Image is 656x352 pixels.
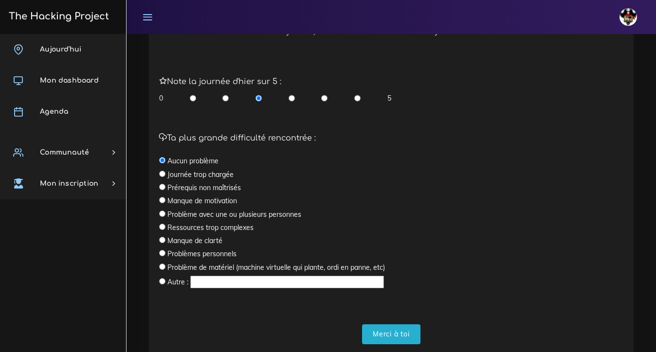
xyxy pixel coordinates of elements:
label: Problème de matériel (machine virtuelle qui plante, ordi en panne, etc) [167,263,385,272]
h5: Note la journée d'hier sur 5 : [159,77,623,87]
h3: The Hacking Project [6,11,109,22]
span: Agenda [40,108,68,115]
label: Aucun problème [167,156,219,166]
span: Mon inscription [40,180,98,187]
h5: Ta plus grande difficulté rencontrée : [159,134,623,143]
label: Problème avec une ou plusieurs personnes [167,210,301,219]
input: Merci à toi [362,324,420,344]
label: Autre : [167,277,188,287]
img: avatar [620,8,637,26]
span: Communauté [40,149,89,156]
span: Aujourd'hui [40,46,81,53]
label: Ressources trop complexes [167,223,254,232]
label: Manque de clarté [167,236,222,246]
label: Journée trop chargée [167,170,234,179]
label: Prérequis non maîtrisés [167,183,241,193]
label: Problèmes personnels [167,249,237,259]
div: 0 5 [159,93,391,103]
span: Mon dashboard [40,77,99,84]
label: Manque de motivation [167,196,237,206]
